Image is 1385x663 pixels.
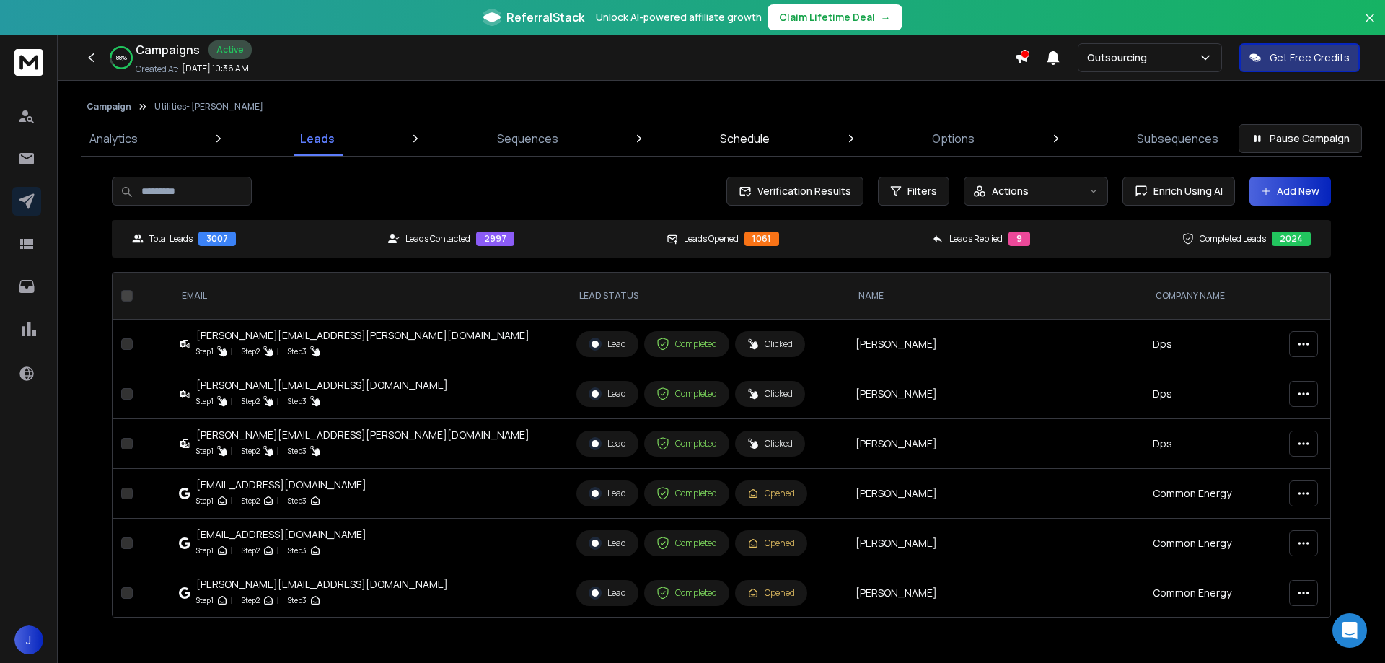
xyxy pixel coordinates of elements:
p: Step 2 [242,394,260,408]
p: Step 3 [288,493,307,508]
p: Leads [300,130,335,147]
div: Clicked [747,438,793,449]
p: | [231,444,233,458]
button: Claim Lifetime Deal→ [768,4,902,30]
p: | [277,593,279,607]
button: J [14,625,43,654]
button: Verification Results [726,177,863,206]
div: [EMAIL_ADDRESS][DOMAIN_NAME] [196,527,366,542]
div: [EMAIL_ADDRESS][DOMAIN_NAME] [196,478,366,492]
p: Step 1 [196,493,214,508]
div: Clicked [747,338,793,350]
p: Total Leads [149,233,193,245]
p: Options [932,130,975,147]
div: Completed [656,437,717,450]
div: 3007 [198,232,236,246]
td: [PERSON_NAME] [847,419,1144,469]
p: Sequences [497,130,558,147]
td: [PERSON_NAME] [847,469,1144,519]
td: [PERSON_NAME] [847,519,1144,568]
button: Enrich Using AI [1122,177,1235,206]
button: Add New [1249,177,1331,206]
div: Lead [589,487,626,500]
p: | [231,394,233,408]
td: [PERSON_NAME] [847,568,1144,618]
th: Company Name [1144,273,1280,320]
p: [DATE] 10:36 AM [182,63,249,74]
button: Pause Campaign [1239,124,1362,153]
p: | [231,543,233,558]
div: [PERSON_NAME][EMAIL_ADDRESS][PERSON_NAME][DOMAIN_NAME] [196,428,529,442]
div: Active [208,40,252,59]
p: Step 2 [242,344,260,359]
div: Lead [589,587,626,600]
p: Unlock AI-powered affiliate growth [596,10,762,25]
button: Campaign [87,101,131,113]
p: | [231,493,233,508]
span: Verification Results [752,184,851,198]
a: Options [923,121,983,156]
a: Schedule [711,121,778,156]
p: Analytics [89,130,138,147]
th: EMAIL [170,273,568,320]
p: Step 1 [196,444,214,458]
p: Created At: [136,63,179,75]
p: Step 3 [288,344,307,359]
p: Utilities- [PERSON_NAME] [154,101,263,113]
p: Leads Contacted [405,233,470,245]
div: [PERSON_NAME][EMAIL_ADDRESS][DOMAIN_NAME] [196,378,448,392]
button: Close banner [1360,9,1379,43]
div: Opened [747,488,795,499]
p: Completed Leads [1200,233,1266,245]
p: Step 3 [288,444,307,458]
h1: Campaigns [136,41,200,58]
p: Step 2 [242,593,260,607]
p: | [277,493,279,508]
p: Step 3 [288,543,307,558]
p: Leads Opened [684,233,739,245]
td: Dps [1144,369,1280,419]
div: 2024 [1272,232,1311,246]
div: Completed [656,587,717,600]
p: Outsourcing [1087,51,1153,65]
p: Actions [992,184,1029,198]
a: Leads [291,121,343,156]
span: Enrich Using AI [1148,184,1223,198]
button: Filters [878,177,949,206]
span: ReferralStack [506,9,584,26]
div: Completed [656,487,717,500]
td: Dps [1144,419,1280,469]
td: Common Energy [1144,568,1280,618]
div: Opened [747,537,795,549]
td: Common Energy [1144,469,1280,519]
p: | [231,344,233,359]
div: 1061 [744,232,779,246]
p: Step 2 [242,543,260,558]
a: Analytics [81,121,146,156]
div: 2997 [476,232,514,246]
p: | [277,394,279,408]
p: | [277,444,279,458]
td: [PERSON_NAME] [847,320,1144,369]
div: Opened [747,587,795,599]
a: Sequences [488,121,567,156]
div: [PERSON_NAME][EMAIL_ADDRESS][PERSON_NAME][DOMAIN_NAME] [196,328,529,343]
p: Step 2 [242,444,260,458]
div: 9 [1008,232,1030,246]
p: | [231,593,233,607]
div: [PERSON_NAME][EMAIL_ADDRESS][DOMAIN_NAME] [196,577,448,592]
td: Dps [1144,320,1280,369]
span: Filters [907,184,937,198]
p: | [277,543,279,558]
p: Subsequences [1137,130,1218,147]
p: Leads Replied [949,233,1003,245]
p: Step 1 [196,344,214,359]
p: 88 % [116,53,127,62]
p: Step 3 [288,593,307,607]
a: Subsequences [1128,121,1227,156]
div: Lead [589,537,626,550]
span: → [881,10,891,25]
div: Lead [589,387,626,400]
